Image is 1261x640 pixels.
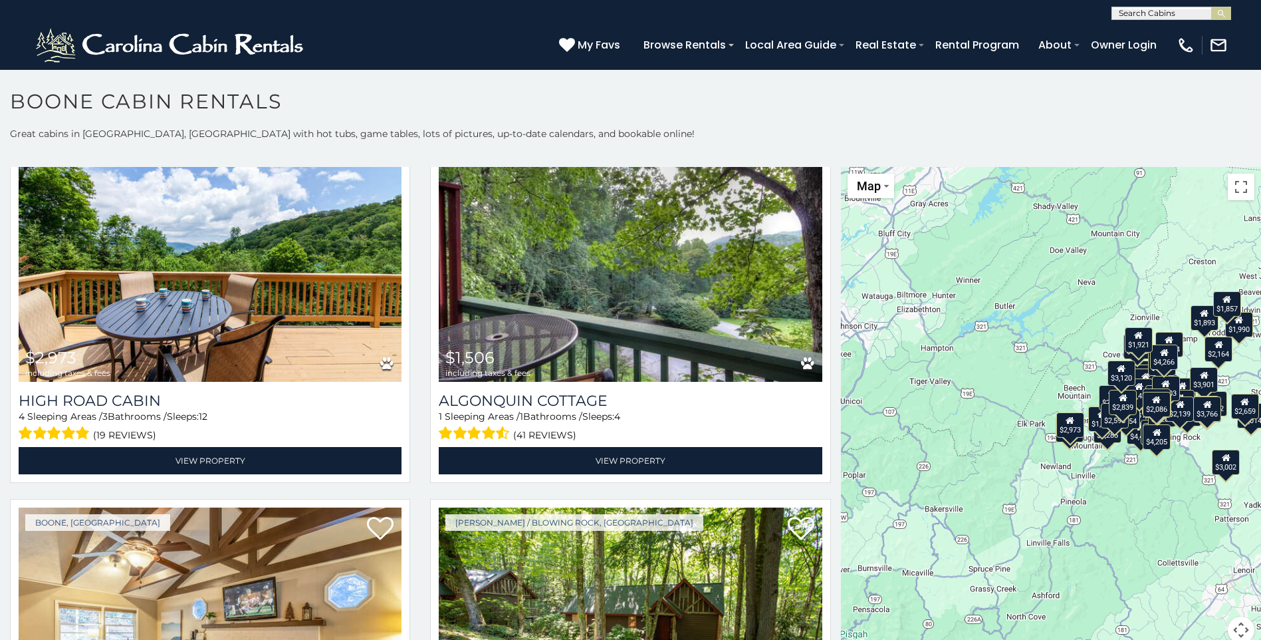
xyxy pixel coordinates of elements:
a: View Property [19,447,401,474]
div: $2,086 [1143,392,1171,417]
div: $4,419 [1126,419,1154,444]
a: High Road Cabin [19,392,401,410]
button: Toggle fullscreen view [1228,174,1254,200]
span: $2,973 [25,348,76,367]
span: 4 [19,410,25,422]
div: $2,285 [1093,418,1121,443]
div: $3,766 [1193,397,1221,422]
span: including taxes & fees [25,369,110,377]
div: $2,973 [1056,412,1084,438]
div: $2,314 [1155,332,1183,357]
span: (19 reviews) [93,426,156,444]
div: $1,990 [1224,312,1252,337]
div: $2,839 [1109,390,1137,415]
div: $3,901 [1190,367,1218,393]
div: $6,931 [1129,361,1157,386]
div: $3,022 [1199,391,1226,416]
div: $2,124 [1143,389,1171,414]
img: mail-regular-white.png [1209,36,1228,55]
img: Algonquin Cottage [439,125,822,382]
img: High Road Cabin [19,125,401,382]
a: Real Estate [849,33,923,57]
a: About [1032,33,1078,57]
a: Local Area Guide [739,33,843,57]
a: Boone, [GEOGRAPHIC_DATA] [25,514,170,531]
a: Algonquin Cottage $1,506 including taxes & fees [439,125,822,382]
span: (41 reviews) [513,426,576,444]
div: $1,506 [1143,393,1171,418]
div: $4,910 [1129,365,1157,390]
button: Change map style [848,174,894,198]
div: $2,139 [1166,397,1194,422]
span: 3 [102,410,108,422]
a: High Road Cabin $2,973 including taxes & fees [19,125,401,382]
div: $2,912 [1132,369,1160,394]
div: $3,218 [1148,351,1176,376]
div: $1,839 [1167,390,1195,415]
span: 1 [439,410,442,422]
span: 4 [614,410,620,422]
div: Sleeping Areas / Bathrooms / Sleeps: [19,410,401,444]
span: 12 [199,410,207,422]
a: Add to favorites [367,516,394,544]
a: Algonquin Cottage [439,392,822,410]
div: $2,554 [1111,404,1139,429]
a: Browse Rentals [637,33,733,57]
a: Owner Login [1084,33,1163,57]
span: 1 [520,410,523,422]
div: $1,921 [1124,327,1152,353]
div: $2,164 [1204,337,1232,362]
div: $1,812 [1088,406,1116,432]
div: $1,893 [1190,305,1218,331]
div: $2,020 [1099,385,1127,410]
div: $2,403 [1151,376,1179,401]
div: $4,266 [1150,345,1178,370]
a: Rental Program [929,33,1026,57]
div: $3,430 [1125,379,1153,404]
span: Map [857,179,881,193]
div: $2,322 [1141,420,1169,445]
div: $2,384 [1168,378,1196,403]
a: View Property [439,447,822,474]
div: $2,659 [1230,394,1258,419]
a: [PERSON_NAME] / Blowing Rock, [GEOGRAPHIC_DATA] [445,514,703,531]
span: $1,506 [445,348,495,367]
span: My Favs [578,37,620,53]
div: $4,205 [1143,424,1171,450]
img: phone-regular-white.png [1177,36,1195,55]
div: $4,218 [1056,417,1084,442]
div: $3,120 [1107,361,1135,386]
img: White-1-2.png [33,25,309,65]
a: Add to favorites [788,516,814,544]
span: including taxes & fees [445,369,530,377]
div: $1,857 [1213,291,1241,317]
a: My Favs [559,37,624,54]
div: Sleeping Areas / Bathrooms / Sleeps: [439,410,822,444]
div: $2,235 [1123,334,1151,359]
div: $3,002 [1212,450,1240,475]
div: $2,598 [1101,403,1129,428]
